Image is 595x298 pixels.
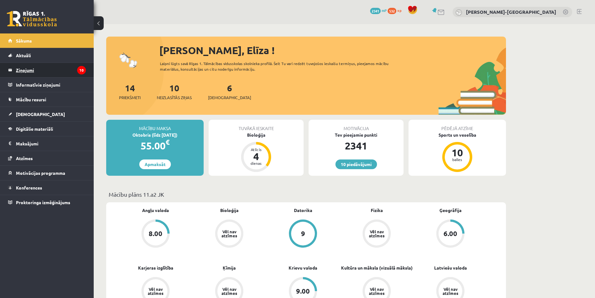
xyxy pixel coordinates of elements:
[301,230,305,237] div: 9
[439,207,462,214] a: Ģeogrāfija
[16,136,86,151] legend: Maksājumi
[368,230,385,238] div: Vēl nav atzīmes
[16,155,33,161] span: Atzīmes
[119,82,141,101] a: 14Priekšmeti
[335,159,377,169] a: 10 piedāvājumi
[434,265,467,271] a: Latviešu valoda
[16,63,86,77] legend: Ziņojumi
[119,94,141,101] span: Priekšmeti
[409,120,506,132] div: Pēdējā atzīme
[247,151,265,161] div: 4
[106,132,204,138] div: Oktobris (līdz [DATE])
[444,230,457,237] div: 6.00
[7,11,57,27] a: Rīgas 1. Tālmācības vidusskola
[371,207,383,214] a: Fizika
[149,230,162,237] div: 8.00
[209,120,304,132] div: Tuvākā ieskaite
[160,61,400,72] div: Laipni lūgts savā Rīgas 1. Tālmācības vidusskolas skolnieka profilā. Šeit Tu vari redzēt tuvojošo...
[147,287,164,295] div: Vēl nav atzīmes
[409,132,506,138] div: Sports un veselība
[309,138,404,153] div: 2341
[159,43,506,58] div: [PERSON_NAME], Elīza !
[8,78,86,92] a: Informatīvie ziņojumi
[16,185,42,190] span: Konferences
[368,287,385,295] div: Vēl nav atzīmes
[8,33,86,48] a: Sākums
[294,207,312,214] a: Datorika
[8,63,86,77] a: Ziņojumi10
[109,190,503,199] p: Mācību plāns 11.a2 JK
[221,230,238,238] div: Vēl nav atzīmes
[119,220,192,249] a: 8.00
[166,138,170,147] span: €
[8,107,86,121] a: [DEMOGRAPHIC_DATA]
[414,220,487,249] a: 6.00
[266,220,340,249] a: 9
[77,66,86,74] i: 10
[106,120,204,132] div: Mācību maksa
[157,94,192,101] span: Neizlasītās ziņas
[142,207,169,214] a: Angļu valoda
[309,132,404,138] div: Tev pieejamie punkti
[138,265,173,271] a: Karjeras izglītība
[448,148,467,158] div: 10
[309,120,404,132] div: Motivācija
[370,8,381,14] span: 2341
[8,166,86,180] a: Motivācijas programma
[448,158,467,161] div: balles
[296,288,310,295] div: 9.00
[209,132,304,173] a: Bioloģija Atlicis 4 dienas
[8,48,86,63] a: Aktuāli
[8,136,86,151] a: Maksājumi
[247,161,265,165] div: dienas
[209,132,304,138] div: Bioloģija
[16,78,86,92] legend: Informatīvie ziņojumi
[8,92,86,107] a: Mācību resursi
[139,159,171,169] a: Apmaksāt
[8,122,86,136] a: Digitālie materiāli
[341,265,413,271] a: Kultūra un māksla (vizuālā māksla)
[16,170,65,176] span: Motivācijas programma
[397,8,401,13] span: xp
[466,9,556,15] a: [PERSON_NAME]-[GEOGRAPHIC_DATA]
[106,138,204,153] div: 55.00
[456,9,462,16] img: Elīza Vintere-Dutka
[8,151,86,165] a: Atzīmes
[382,8,387,13] span: mP
[223,265,236,271] a: Ķīmija
[16,38,32,43] span: Sākums
[8,195,86,210] a: Proktoringa izmēģinājums
[16,53,31,58] span: Aktuāli
[388,8,404,13] a: 532 xp
[247,148,265,151] div: Atlicis
[16,200,70,205] span: Proktoringa izmēģinājums
[409,132,506,173] a: Sports un veselība 10 balles
[340,220,414,249] a: Vēl nav atzīmes
[157,82,192,101] a: 10Neizlasītās ziņas
[220,207,239,214] a: Bioloģija
[388,8,396,14] span: 532
[8,180,86,195] a: Konferences
[442,287,459,295] div: Vēl nav atzīmes
[289,265,317,271] a: Krievu valoda
[16,126,53,132] span: Digitālie materiāli
[370,8,387,13] a: 2341 mP
[192,220,266,249] a: Vēl nav atzīmes
[221,287,238,295] div: Vēl nav atzīmes
[16,97,46,102] span: Mācību resursi
[208,94,251,101] span: [DEMOGRAPHIC_DATA]
[16,111,65,117] span: [DEMOGRAPHIC_DATA]
[208,82,251,101] a: 6[DEMOGRAPHIC_DATA]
